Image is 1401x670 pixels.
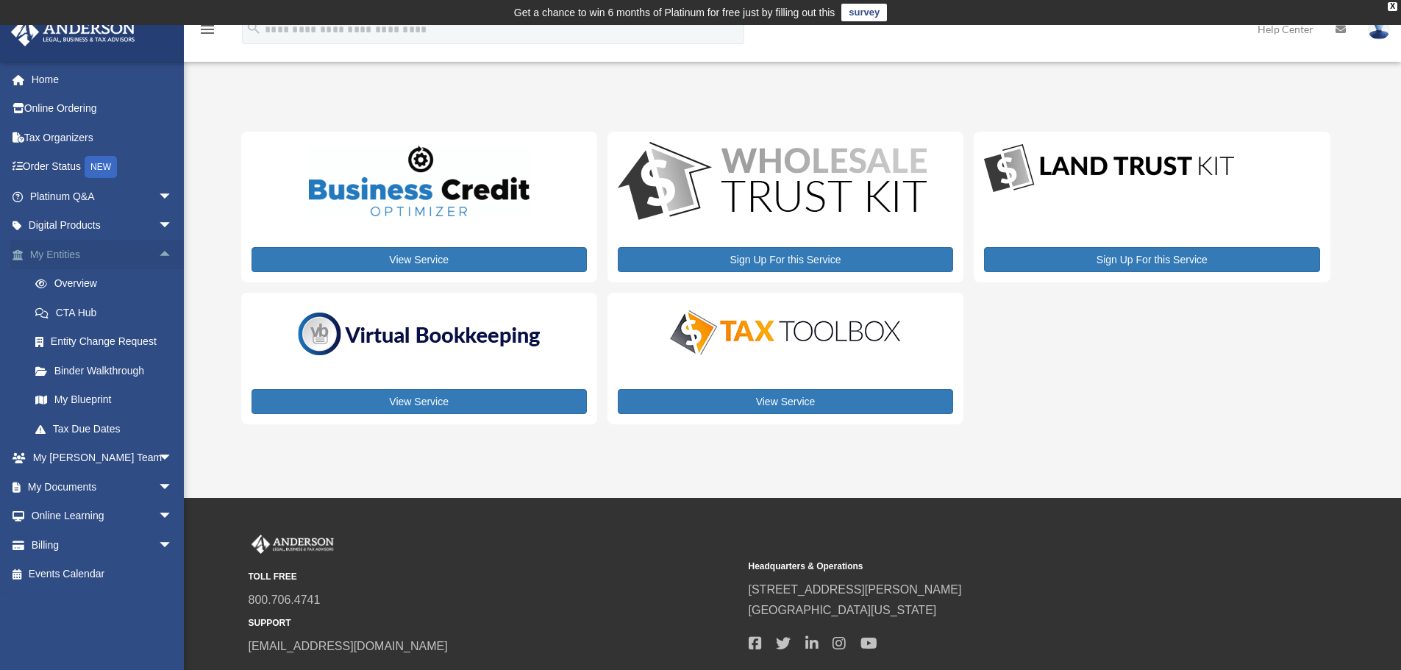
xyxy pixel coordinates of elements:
[249,569,738,585] small: TOLL FREE
[249,616,738,631] small: SUPPORT
[85,156,117,178] div: NEW
[246,20,262,36] i: search
[10,211,188,240] a: Digital Productsarrow_drop_down
[10,443,195,473] a: My [PERSON_NAME] Teamarrow_drop_down
[158,240,188,270] span: arrow_drop_up
[1388,2,1397,11] div: close
[252,247,587,272] a: View Service
[158,472,188,502] span: arrow_drop_down
[21,385,195,415] a: My Blueprint
[749,559,1238,574] small: Headquarters & Operations
[249,535,337,554] img: Anderson Advisors Platinum Portal
[21,327,195,357] a: Entity Change Request
[199,21,216,38] i: menu
[249,640,448,652] a: [EMAIL_ADDRESS][DOMAIN_NAME]
[252,389,587,414] a: View Service
[10,94,195,124] a: Online Ordering
[984,247,1319,272] a: Sign Up For this Service
[984,142,1234,196] img: LandTrust_lgo-1.jpg
[10,152,195,182] a: Order StatusNEW
[158,211,188,241] span: arrow_drop_down
[841,4,887,21] a: survey
[10,530,195,560] a: Billingarrow_drop_down
[1368,18,1390,40] img: User Pic
[10,240,195,269] a: My Entitiesarrow_drop_up
[158,182,188,212] span: arrow_drop_down
[21,269,195,299] a: Overview
[749,583,962,596] a: [STREET_ADDRESS][PERSON_NAME]
[10,182,195,211] a: Platinum Q&Aarrow_drop_down
[10,502,195,531] a: Online Learningarrow_drop_down
[618,142,927,224] img: WS-Trust-Kit-lgo-1.jpg
[158,443,188,474] span: arrow_drop_down
[10,65,195,94] a: Home
[21,356,195,385] a: Binder Walkthrough
[21,414,195,443] a: Tax Due Dates
[618,247,953,272] a: Sign Up For this Service
[158,530,188,560] span: arrow_drop_down
[10,472,195,502] a: My Documentsarrow_drop_down
[7,18,140,46] img: Anderson Advisors Platinum Portal
[10,123,195,152] a: Tax Organizers
[10,560,195,589] a: Events Calendar
[21,298,195,327] a: CTA Hub
[199,26,216,38] a: menu
[249,594,321,606] a: 800.706.4741
[158,502,188,532] span: arrow_drop_down
[749,604,937,616] a: [GEOGRAPHIC_DATA][US_STATE]
[618,389,953,414] a: View Service
[514,4,835,21] div: Get a chance to win 6 months of Platinum for free just by filling out this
